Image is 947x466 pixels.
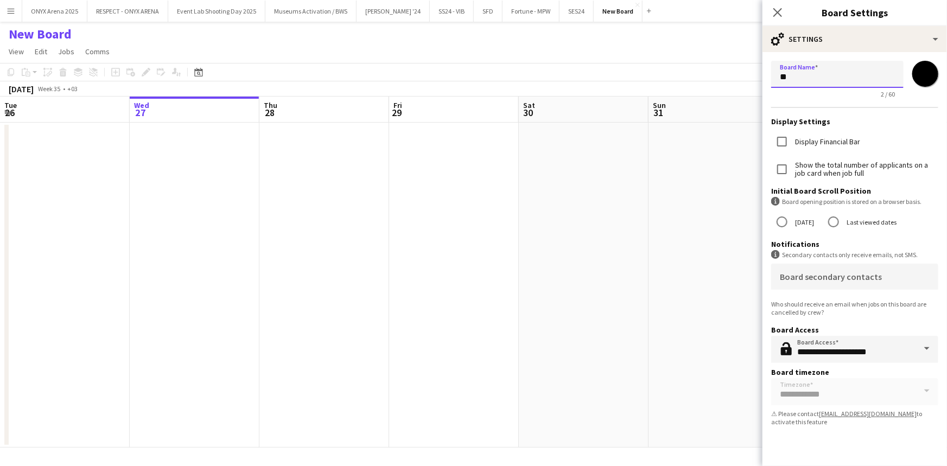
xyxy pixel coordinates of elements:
button: [PERSON_NAME] '24 [357,1,430,22]
label: Last viewed dates [844,214,897,231]
span: 27 [132,106,149,119]
h3: Board Access [771,325,938,335]
button: RESPECT - ONYX ARENA [87,1,168,22]
span: Fri [393,100,402,110]
mat-label: Board secondary contacts [780,271,882,282]
h1: New Board [9,26,72,42]
span: 2 / 60 [872,90,904,98]
span: Tue [4,100,17,110]
span: 31 [651,106,666,119]
button: SFD [474,1,503,22]
h3: Board timezone [771,367,938,377]
span: Edit [35,47,47,56]
div: ⚠ Please contact to activate this feature [771,410,938,426]
span: Jobs [58,47,74,56]
h3: Initial Board Scroll Position [771,186,938,196]
button: SES24 [560,1,594,22]
button: New Board [594,1,643,22]
a: Comms [81,44,114,59]
label: Display Financial Bar [793,138,860,146]
h3: Board Settings [762,5,947,20]
span: Week 35 [36,85,63,93]
span: 30 [522,106,535,119]
div: [DATE] [9,84,34,94]
label: [DATE] [793,214,814,231]
span: Wed [134,100,149,110]
button: SS24 - VIB [430,1,474,22]
span: 29 [392,106,402,119]
span: 28 [262,106,277,119]
span: View [9,47,24,56]
span: Sun [653,100,666,110]
a: Edit [30,44,52,59]
div: Settings [762,26,947,52]
label: Show the total number of applicants on a job card when job full [793,161,938,177]
div: Secondary contacts only receive emails, not SMS. [771,250,938,259]
span: Thu [264,100,277,110]
button: Museums Activation / BWS [265,1,357,22]
button: Event Lab Shooting Day 2025 [168,1,265,22]
h3: Notifications [771,239,938,249]
div: Board opening position is stored on a browser basis. [771,197,938,206]
span: Comms [85,47,110,56]
h3: Display Settings [771,117,938,126]
a: [EMAIL_ADDRESS][DOMAIN_NAME] [819,410,917,418]
span: Sat [523,100,535,110]
button: Fortune - MPW [503,1,560,22]
a: Jobs [54,44,79,59]
div: +03 [67,85,78,93]
div: Who should receive an email when jobs on this board are cancelled by crew? [771,300,938,316]
a: View [4,44,28,59]
span: 26 [3,106,17,119]
button: ONYX Arena 2025 [22,1,87,22]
